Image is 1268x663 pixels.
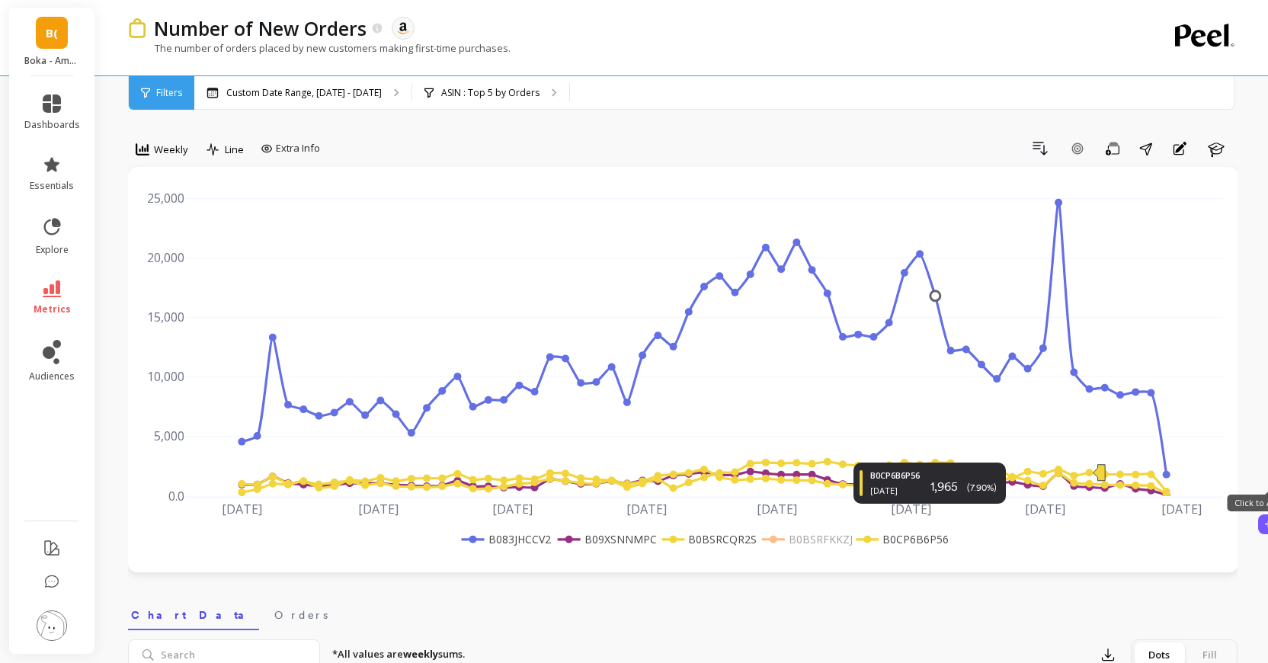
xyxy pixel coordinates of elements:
p: Boka - Amazon (Essor) [24,55,80,67]
span: B( [46,24,58,42]
span: Chart Data [131,607,256,623]
span: dashboards [24,119,80,131]
span: Line [225,143,244,157]
img: profile picture [37,610,67,641]
strong: weekly [403,647,438,661]
img: header icon [128,18,146,37]
span: Weekly [154,143,188,157]
p: Number of New Orders [154,15,367,41]
span: Filters [156,87,182,99]
p: The number of orders placed by new customers making first-time purchases. [128,41,511,55]
span: Extra Info [276,141,320,156]
nav: Tabs [128,595,1238,630]
span: explore [36,244,69,256]
span: Orders [274,607,328,623]
p: ASIN : Top 5 by Orders [441,87,540,99]
span: audiences [29,370,75,383]
p: *All values are sums. [332,647,465,662]
img: api.amazon.svg [396,21,410,35]
span: metrics [34,303,71,315]
p: Custom Date Range, [DATE] - [DATE] [226,87,382,99]
span: essentials [30,180,74,192]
